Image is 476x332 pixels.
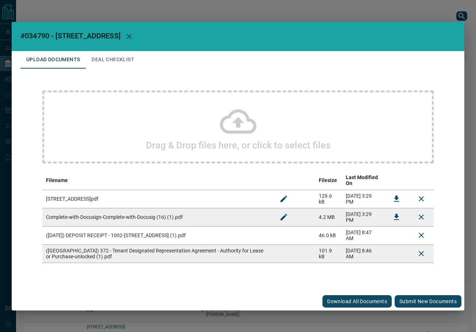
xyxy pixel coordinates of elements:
[413,227,430,244] button: Delete
[342,208,384,226] td: [DATE] 3:29 PM
[42,244,271,263] td: ([GEOGRAPHIC_DATA]) 372 - Tenant Designated Representation Agreement - Authority for Lease or Pur...
[315,226,342,244] td: 46.0 kB
[42,90,434,163] div: Drag & Drop files here, or click to select files
[388,190,405,208] button: Download
[413,190,430,208] button: Remove File
[342,244,384,263] td: [DATE] 8:46 AM
[395,295,461,308] button: Submit new documents
[315,190,342,208] td: 129.6 kB
[42,208,271,226] td: Complete-with-Docusign-Complete-with-Docusig (16) (1).pdf
[42,171,271,190] th: Filename
[315,171,342,190] th: Filesize
[86,51,140,69] button: Deal Checklist
[342,226,384,244] td: [DATE] 8:47 AM
[315,244,342,263] td: 101.9 kB
[275,208,293,226] button: Rename
[342,171,384,190] th: Last Modified On
[322,295,392,308] button: Download All Documents
[409,171,434,190] th: delete file action column
[384,171,409,190] th: download action column
[20,31,120,40] span: #034790 - [STREET_ADDRESS]
[146,140,330,151] h2: Drag & Drop files here, or click to select files
[275,190,293,208] button: Rename
[342,190,384,208] td: [DATE] 3:29 PM
[388,208,405,226] button: Download
[20,51,86,69] button: Upload Documents
[413,208,430,226] button: Remove File
[42,190,271,208] td: [STREET_ADDRESS]pdf
[271,171,315,190] th: edit column
[42,226,271,244] td: ([DATE]) DEPOSIT RECEIPT - 1002-[STREET_ADDRESS] (1).pdf
[413,245,430,262] button: Delete
[315,208,342,226] td: 4.2 MB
